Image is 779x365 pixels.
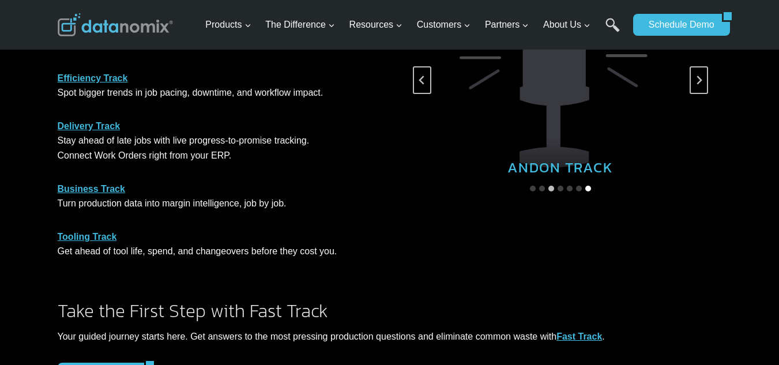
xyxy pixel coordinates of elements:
[413,184,708,193] ul: Select a slide to show
[265,17,335,32] span: The Difference
[58,13,173,36] img: Datanomix
[556,332,602,341] a: Fast Track
[543,17,590,32] span: About Us
[58,73,128,83] a: Efficiency Track
[539,186,545,191] button: Go to slide 2
[690,66,708,94] button: Next slide
[417,17,471,32] span: Customers
[413,66,431,94] button: Previous slide
[205,17,251,32] span: Products
[58,329,698,344] p: Your guided journey starts here. Get answers to the most pressing production questions and elimin...
[58,121,121,131] a: Delivery Track
[58,184,125,194] a: Business Track
[530,186,536,191] button: Go to slide 1
[605,18,620,44] a: Search
[58,71,381,100] p: Spot bigger trends in job pacing, downtime, and workflow impact.
[349,17,402,32] span: Resources
[201,6,627,44] nav: Primary Navigation
[58,302,698,320] h2: Take the First Step with Fast Track
[633,14,722,36] a: Schedule Demo
[58,182,381,211] p: Turn production data into margin intelligence, job by job.
[585,186,591,191] button: Go to slide 7
[567,186,573,191] button: Go to slide 5
[576,186,582,191] button: Go to slide 6
[485,17,529,32] span: Partners
[58,232,117,242] a: Tooling Track
[413,137,708,179] div: ANDON TRACK
[58,119,381,163] p: Stay ahead of late jobs with live progress-to-promise tracking. Connect Work Orders right from yo...
[548,186,554,191] button: Go to slide 3
[58,229,381,259] p: Get ahead of tool life, spend, and changeovers before they cost you.
[558,186,563,191] button: Go to slide 4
